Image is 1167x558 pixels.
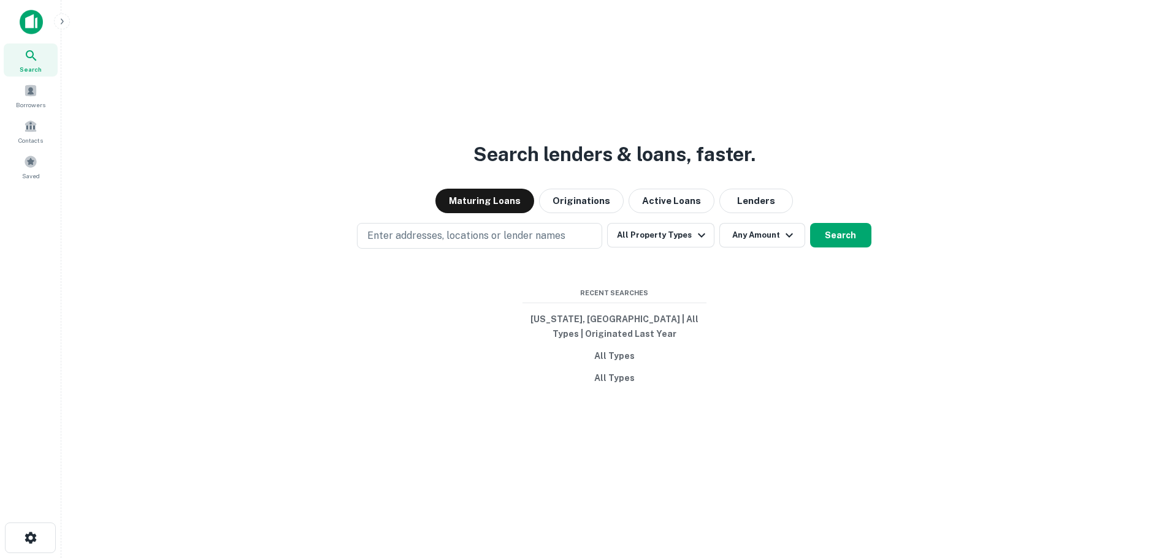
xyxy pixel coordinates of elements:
button: Search [810,223,871,247]
button: All Types [522,367,706,389]
iframe: Chat Widget [1106,421,1167,480]
button: All Property Types [607,223,714,247]
button: Active Loans [629,189,714,213]
button: Any Amount [719,223,805,247]
span: Contacts [18,135,43,145]
a: Contacts [4,115,58,148]
button: Maturing Loans [435,189,534,213]
span: Recent Searches [522,288,706,298]
a: Search [4,43,58,77]
img: capitalize-icon.png [20,10,43,34]
h3: Search lenders & loans, faster. [473,140,756,169]
span: Saved [22,171,40,181]
button: Originations [539,189,624,213]
p: Enter addresses, locations or lender names [367,228,565,243]
button: Enter addresses, locations or lender names [357,223,602,249]
span: Search [20,64,42,74]
a: Borrowers [4,79,58,112]
button: All Types [522,345,706,367]
button: Lenders [719,189,793,213]
span: Borrowers [16,100,45,110]
a: Saved [4,150,58,183]
button: [US_STATE], [GEOGRAPHIC_DATA] | All Types | Originated Last Year [522,308,706,345]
